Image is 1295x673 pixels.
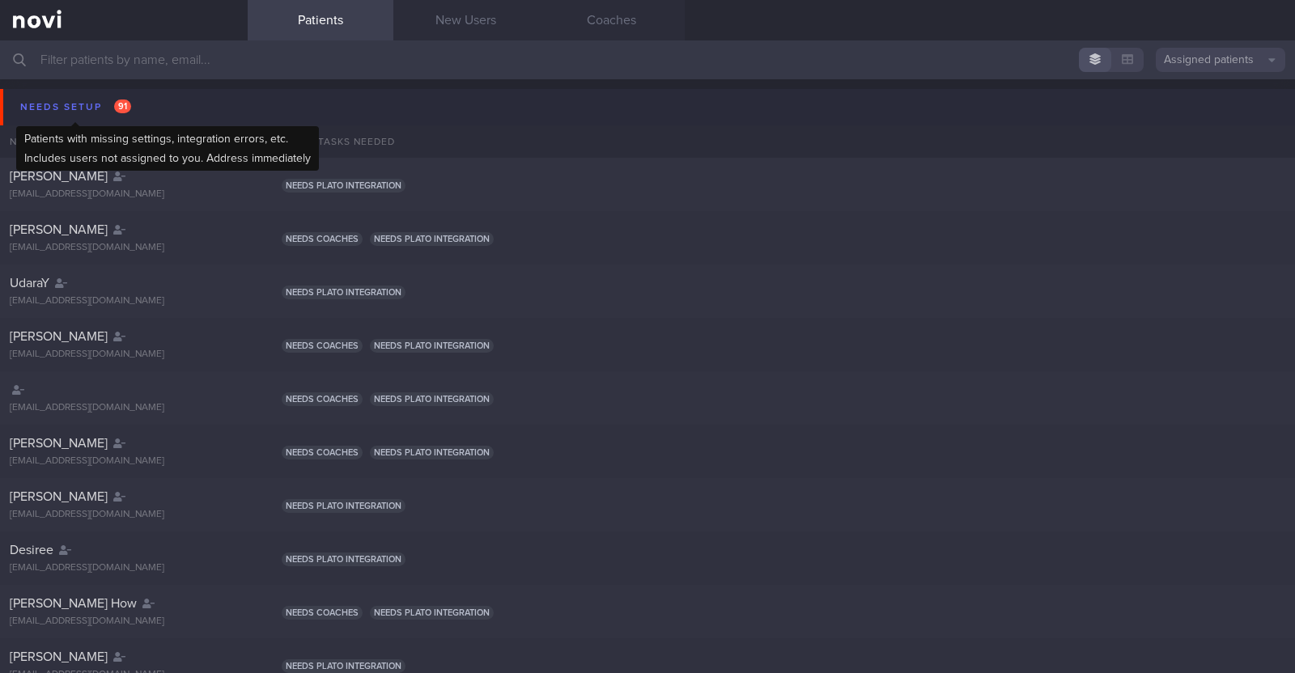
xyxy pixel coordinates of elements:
[282,499,405,513] span: Needs plato integration
[10,349,238,361] div: [EMAIL_ADDRESS][DOMAIN_NAME]
[272,125,1295,158] div: Setup tasks needed
[370,339,494,353] span: Needs plato integration
[370,606,494,620] span: Needs plato integration
[10,402,238,414] div: [EMAIL_ADDRESS][DOMAIN_NAME]
[10,490,108,503] span: [PERSON_NAME]
[370,392,494,406] span: Needs plato integration
[10,295,238,307] div: [EMAIL_ADDRESS][DOMAIN_NAME]
[1156,48,1285,72] button: Assigned patients
[10,562,238,574] div: [EMAIL_ADDRESS][DOMAIN_NAME]
[282,286,405,299] span: Needs plato integration
[10,242,238,254] div: [EMAIL_ADDRESS][DOMAIN_NAME]
[282,446,363,459] span: Needs coaches
[282,392,363,406] span: Needs coaches
[282,552,405,566] span: Needs plato integration
[282,339,363,353] span: Needs coaches
[16,96,135,118] div: Needs setup
[10,330,108,343] span: [PERSON_NAME]
[114,99,131,113] span: 91
[10,223,108,236] span: [PERSON_NAME]
[10,544,53,557] span: Desiree
[10,277,49,290] span: UdaraY
[282,179,405,193] span: Needs plato integration
[10,455,238,468] div: [EMAIL_ADDRESS][DOMAIN_NAME]
[10,650,108,663] span: [PERSON_NAME]
[282,606,363,620] span: Needs coaches
[10,170,108,183] span: [PERSON_NAME]
[10,597,137,610] span: [PERSON_NAME] How
[183,125,248,158] div: Chats
[10,188,238,201] div: [EMAIL_ADDRESS][DOMAIN_NAME]
[10,616,238,628] div: [EMAIL_ADDRESS][DOMAIN_NAME]
[370,232,494,246] span: Needs plato integration
[370,446,494,459] span: Needs plato integration
[282,659,405,673] span: Needs plato integration
[10,437,108,450] span: [PERSON_NAME]
[10,509,238,521] div: [EMAIL_ADDRESS][DOMAIN_NAME]
[282,232,363,246] span: Needs coaches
